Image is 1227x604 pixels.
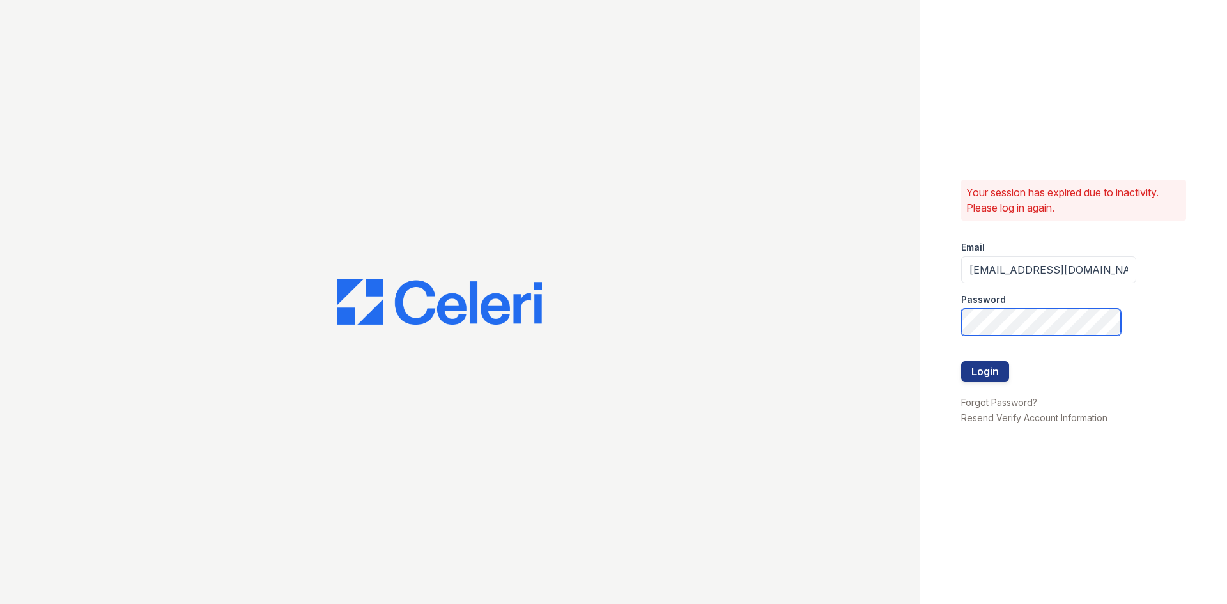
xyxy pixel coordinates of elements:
[961,397,1037,408] a: Forgot Password?
[337,279,542,325] img: CE_Logo_Blue-a8612792a0a2168367f1c8372b55b34899dd931a85d93a1a3d3e32e68fde9ad4.png
[961,361,1009,382] button: Login
[966,185,1181,215] p: Your session has expired due to inactivity. Please log in again.
[961,412,1107,423] a: Resend Verify Account Information
[961,293,1006,306] label: Password
[961,241,985,254] label: Email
